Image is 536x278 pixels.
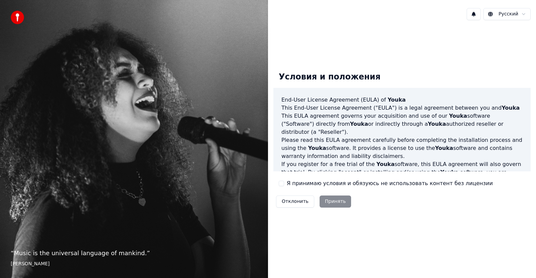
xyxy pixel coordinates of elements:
[273,66,386,88] div: Условия и положения
[281,136,523,160] p: Please read this EULA agreement carefully before completing the installation process and using th...
[11,261,257,267] footer: [PERSON_NAME]
[388,97,406,103] span: Youka
[308,145,326,151] span: Youka
[501,105,520,111] span: Youka
[281,112,523,136] p: This EULA agreement governs your acquisition and use of our software ("Software") directly from o...
[428,121,446,127] span: Youka
[276,196,314,208] button: Отклонить
[11,248,257,258] p: “ Music is the universal language of mankind. ”
[435,145,453,151] span: Youka
[281,104,523,112] p: This End-User License Agreement ("EULA") is a legal agreement between you and
[281,160,523,192] p: If you register for a free trial of the software, this EULA agreement will also govern that trial...
[441,169,459,175] span: Youka
[287,179,493,187] label: Я принимаю условия и обязуюсь не использовать контент без лицензии
[377,161,395,167] span: Youka
[11,11,24,24] img: youka
[449,113,467,119] span: Youka
[350,121,368,127] span: Youka
[281,96,523,104] h3: End-User License Agreement (EULA) of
